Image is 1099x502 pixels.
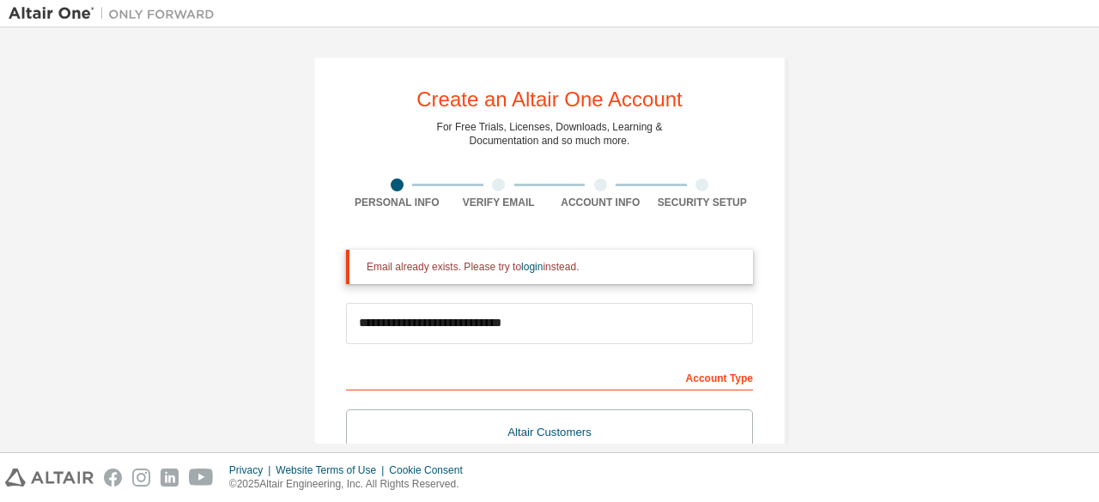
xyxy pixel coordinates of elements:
[367,260,739,274] div: Email already exists. Please try to instead.
[549,196,652,209] div: Account Info
[161,469,179,487] img: linkedin.svg
[346,363,753,390] div: Account Type
[437,120,663,148] div: For Free Trials, Licenses, Downloads, Learning & Documentation and so much more.
[276,463,389,477] div: Website Terms of Use
[9,5,223,22] img: Altair One
[448,196,550,209] div: Verify Email
[229,477,473,492] p: © 2025 Altair Engineering, Inc. All Rights Reserved.
[389,463,472,477] div: Cookie Consent
[5,469,94,487] img: altair_logo.svg
[104,469,122,487] img: facebook.svg
[521,261,543,273] a: login
[416,89,683,110] div: Create an Altair One Account
[132,469,150,487] img: instagram.svg
[652,196,754,209] div: Security Setup
[229,463,276,477] div: Privacy
[189,469,214,487] img: youtube.svg
[357,420,742,445] div: Altair Customers
[346,196,448,209] div: Personal Info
